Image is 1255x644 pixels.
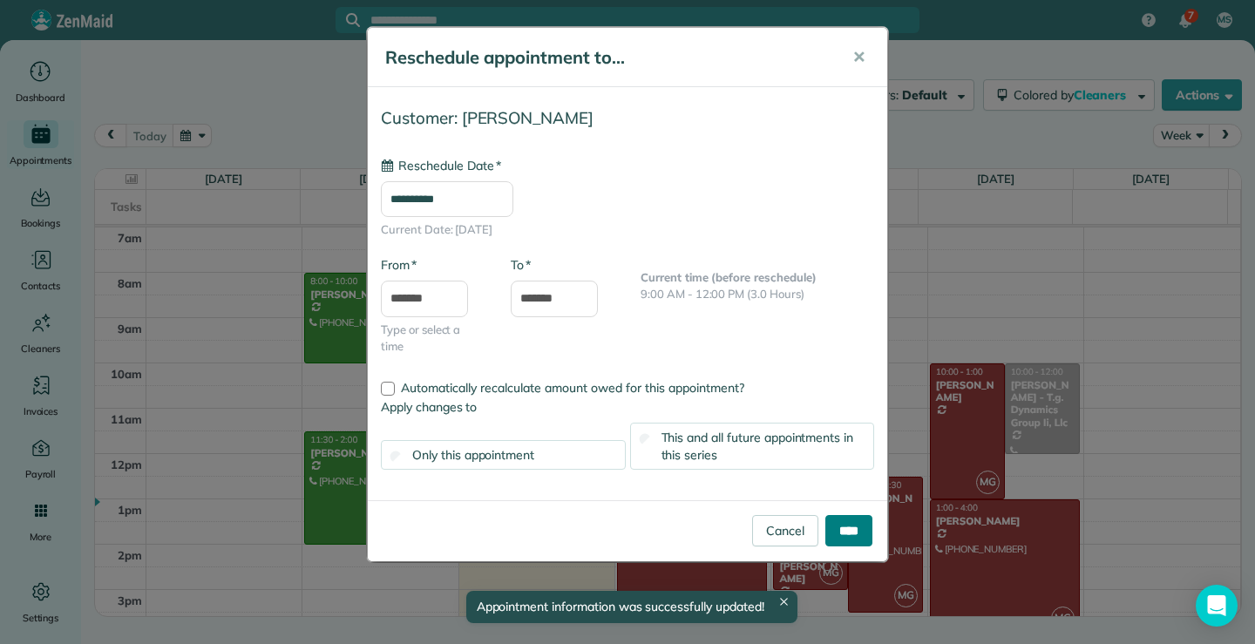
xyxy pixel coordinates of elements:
p: 9:00 AM - 12:00 PM (3.0 Hours) [641,286,874,303]
input: Only this appointment [390,451,402,462]
h5: Reschedule appointment to... [385,45,828,70]
h4: Customer: [PERSON_NAME] [381,109,874,127]
span: Type or select a time [381,322,485,356]
span: Current Date: [DATE] [381,221,874,239]
label: Reschedule Date [381,157,501,174]
span: Only this appointment [412,447,534,463]
b: Current time (before reschedule) [641,270,817,284]
a: Cancel [752,515,818,546]
span: ✕ [852,47,865,67]
label: To [511,256,531,274]
div: Open Intercom Messenger [1196,585,1238,627]
span: This and all future appointments in this series [661,430,854,463]
label: From [381,256,417,274]
label: Apply changes to [381,398,874,416]
span: Automatically recalculate amount owed for this appointment? [401,380,744,396]
input: This and all future appointments in this series [639,433,650,444]
div: Appointment information was successfully updated! [465,591,797,623]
